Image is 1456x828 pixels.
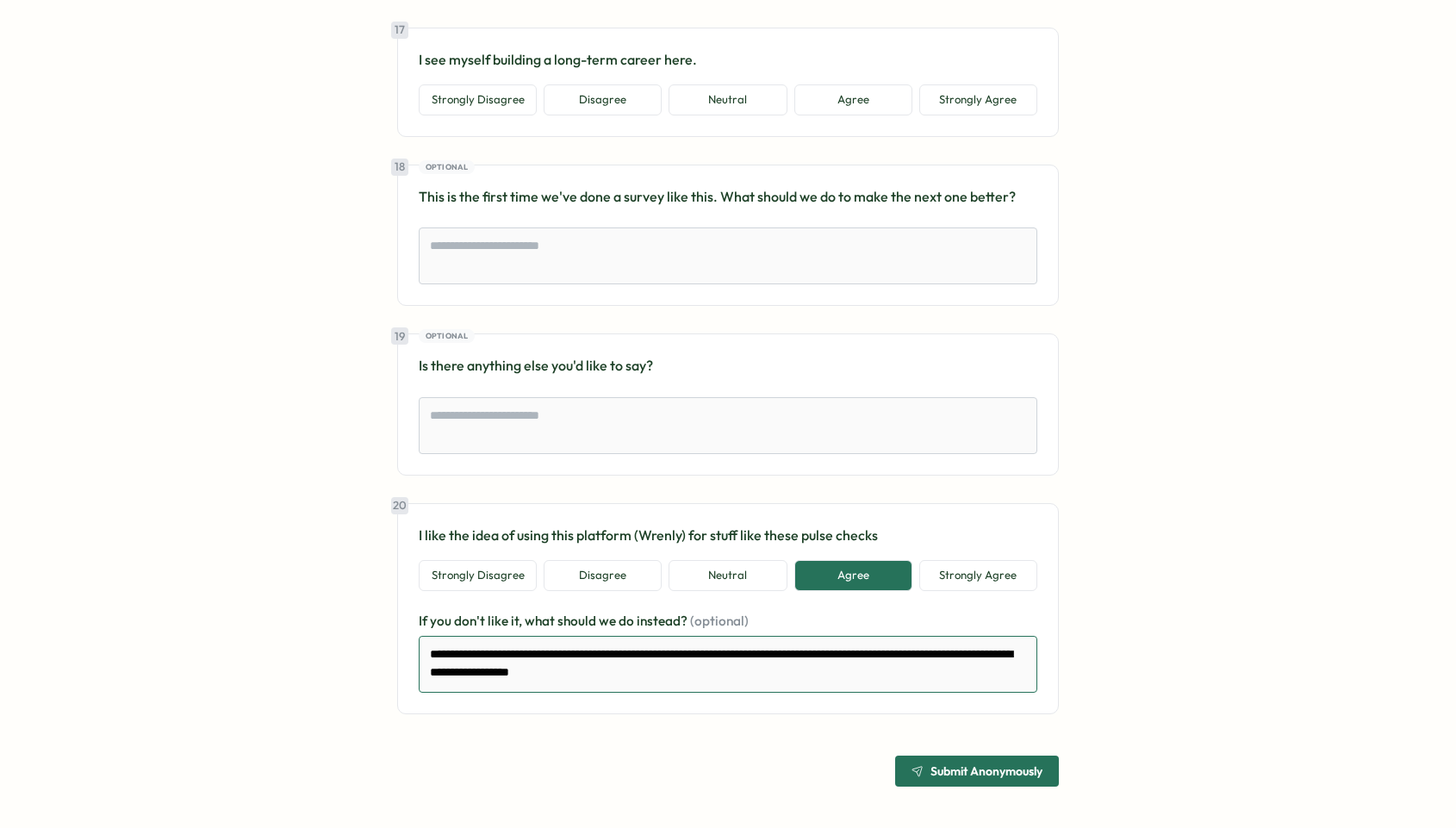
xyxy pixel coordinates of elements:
span: Submit Anonymously [930,765,1042,777]
span: instead? [637,613,690,629]
span: Optional [426,330,469,342]
button: Agree [794,84,912,115]
span: like [488,613,511,629]
button: Strongly Disagree [419,560,537,591]
button: Neutral [669,560,787,591]
div: 17 [391,22,408,39]
p: I see myself building a long-term career here. [419,49,1037,71]
span: it, [511,613,525,629]
button: Disagree [544,560,662,591]
button: Strongly Agree [919,84,1037,115]
button: Neutral [669,84,787,115]
span: (optional) [690,613,749,629]
div: 18 [391,159,408,176]
p: I like the idea of using this platform (Wrenly) for stuff like these pulse checks [419,525,1037,546]
span: you [430,613,454,629]
p: Is there anything else you'd like to say? [419,355,1037,377]
p: This is the first time we've done a survey like this. What should we do to make the next one better? [419,186,1037,208]
span: do [619,613,637,629]
button: Submit Anonymously [895,756,1059,787]
span: we [599,613,619,629]
button: Disagree [544,84,662,115]
span: Optional [426,161,469,173]
button: Agree [794,560,912,591]
span: don't [454,613,488,629]
button: Strongly Agree [919,560,1037,591]
div: 20 [391,497,408,514]
button: Strongly Disagree [419,84,537,115]
span: If [419,613,430,629]
div: 19 [391,327,408,345]
span: should [557,613,599,629]
span: what [525,613,557,629]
